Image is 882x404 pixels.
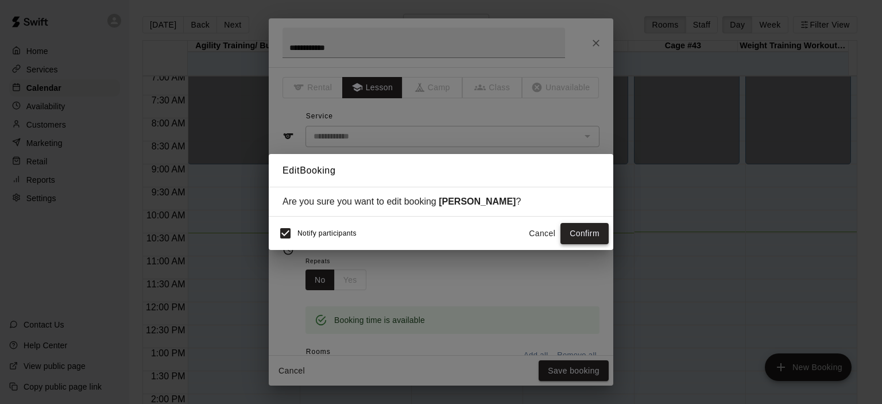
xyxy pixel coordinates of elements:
h2: Edit Booking [269,154,613,187]
span: Notify participants [297,230,357,238]
div: Are you sure you want to edit booking ? [283,197,599,207]
button: Cancel [524,223,560,244]
strong: [PERSON_NAME] [439,197,516,206]
button: Confirm [560,223,609,244]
